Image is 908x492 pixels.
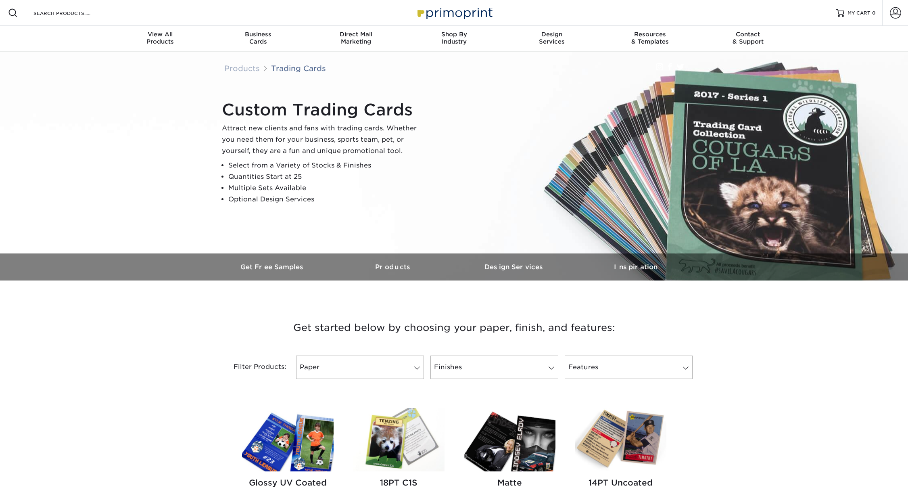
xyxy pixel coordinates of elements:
a: DesignServices [503,26,601,52]
li: Optional Design Services [228,194,424,205]
h3: Get started below by choosing your paper, finish, and features: [218,310,690,346]
a: Products [333,253,454,281]
h3: Get Free Samples [212,263,333,271]
span: Contact [699,31,797,38]
div: Services [503,31,601,45]
a: Direct MailMarketing [307,26,405,52]
h3: Products [333,263,454,271]
a: Trading Cards [271,64,326,73]
div: Products [111,31,209,45]
h2: 14PT Uncoated [575,478,666,488]
a: Shop ByIndustry [405,26,503,52]
img: Primoprint [414,4,495,21]
img: 14PT Uncoated Trading Cards [575,408,666,471]
li: Quantities Start at 25 [228,171,424,182]
span: Business [209,31,307,38]
span: Design [503,31,601,38]
div: Filter Products: [212,356,293,379]
a: View AllProducts [111,26,209,52]
span: Shop By [405,31,503,38]
div: & Templates [601,31,699,45]
div: Industry [405,31,503,45]
h1: Custom Trading Cards [222,100,424,119]
div: Cards [209,31,307,45]
h2: Matte [464,478,555,488]
span: View All [111,31,209,38]
div: Marketing [307,31,405,45]
a: Finishes [430,356,558,379]
a: Paper [296,356,424,379]
span: 0 [872,10,876,16]
h2: 18PT C1S [353,478,445,488]
a: Resources& Templates [601,26,699,52]
p: Attract new clients and fans with trading cards. Whether you need them for your business, sports ... [222,123,424,157]
a: Contact& Support [699,26,797,52]
h3: Inspiration [575,263,696,271]
a: Get Free Samples [212,253,333,281]
h2: Glossy UV Coated [242,478,334,488]
a: BusinessCards [209,26,307,52]
a: Features [565,356,693,379]
h3: Design Services [454,263,575,271]
span: Resources [601,31,699,38]
a: Products [224,64,260,73]
div: & Support [699,31,797,45]
input: SEARCH PRODUCTS..... [33,8,111,18]
li: Multiple Sets Available [228,182,424,194]
a: Inspiration [575,253,696,281]
span: Direct Mail [307,31,405,38]
img: Glossy UV Coated Trading Cards [242,408,334,471]
a: Design Services [454,253,575,281]
li: Select from a Variety of Stocks & Finishes [228,160,424,171]
img: 18PT C1S Trading Cards [353,408,445,471]
span: MY CART [847,10,870,17]
img: Matte Trading Cards [464,408,555,471]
